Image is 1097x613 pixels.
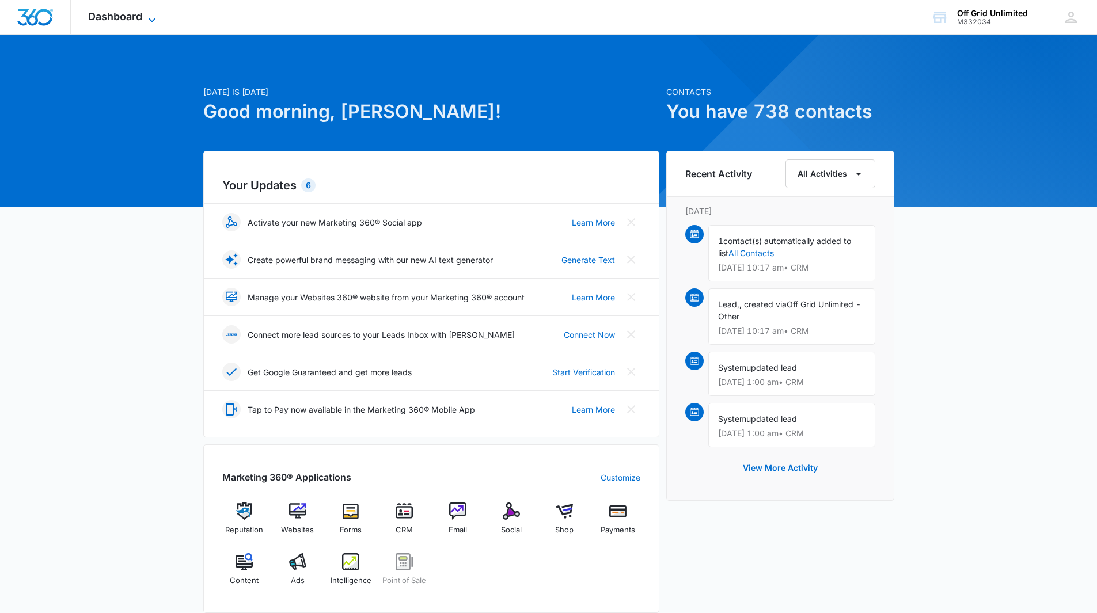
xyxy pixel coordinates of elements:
[301,178,316,192] div: 6
[622,363,640,381] button: Close
[572,216,615,229] a: Learn More
[746,414,797,424] span: updated lead
[718,236,723,246] span: 1
[728,248,774,258] a: All Contacts
[340,524,362,536] span: Forms
[552,366,615,378] a: Start Verification
[329,553,373,595] a: Intelligence
[225,524,263,536] span: Reputation
[601,471,640,483] a: Customize
[718,429,866,437] p: [DATE] 1:00 am • CRM
[382,553,427,595] a: Point of Sale
[203,86,659,98] p: [DATE] is [DATE]
[718,363,746,372] span: System
[957,18,1028,26] div: account id
[542,502,587,544] a: Shop
[718,378,866,386] p: [DATE] 1:00 am • CRM
[596,502,640,544] a: Payments
[222,502,267,544] a: Reputation
[230,575,259,587] span: Content
[622,213,640,231] button: Close
[718,299,861,321] span: Off Grid Unlimited - Other
[501,524,522,536] span: Social
[248,329,515,341] p: Connect more lead sources to your Leads Inbox with [PERSON_NAME]
[718,264,866,272] p: [DATE] 10:17 am • CRM
[572,291,615,303] a: Learn More
[685,205,875,217] p: [DATE]
[331,575,371,587] span: Intelligence
[731,454,829,482] button: View More Activity
[561,254,615,266] a: Generate Text
[601,524,635,536] span: Payments
[785,159,875,188] button: All Activities
[555,524,574,536] span: Shop
[746,363,797,372] span: updated lead
[622,400,640,418] button: Close
[622,250,640,269] button: Close
[329,502,373,544] a: Forms
[718,236,851,258] span: contact(s) automatically added to list
[222,470,351,484] h2: Marketing 360® Applications
[436,502,480,544] a: Email
[489,502,533,544] a: Social
[248,291,525,303] p: Manage your Websites 360® website from your Marketing 360® account
[248,216,422,229] p: Activate your new Marketing 360® Social app
[275,553,320,595] a: Ads
[248,403,475,416] p: Tap to Pay now available in the Marketing 360® Mobile App
[718,299,739,309] span: Lead,
[666,98,894,125] h1: You have 738 contacts
[291,575,305,587] span: Ads
[666,86,894,98] p: Contacts
[685,167,752,181] h6: Recent Activity
[248,366,412,378] p: Get Google Guaranteed and get more leads
[88,10,142,22] span: Dashboard
[203,98,659,125] h1: Good morning, [PERSON_NAME]!
[382,575,426,587] span: Point of Sale
[222,553,267,595] a: Content
[396,524,413,536] span: CRM
[718,327,866,335] p: [DATE] 10:17 am • CRM
[281,524,314,536] span: Websites
[248,254,493,266] p: Create powerful brand messaging with our new AI text generator
[739,299,787,309] span: , created via
[622,288,640,306] button: Close
[957,9,1028,18] div: account name
[572,403,615,416] a: Learn More
[622,325,640,344] button: Close
[222,177,640,194] h2: Your Updates
[449,524,467,536] span: Email
[275,502,320,544] a: Websites
[382,502,427,544] a: CRM
[718,414,746,424] span: System
[564,329,615,341] a: Connect Now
